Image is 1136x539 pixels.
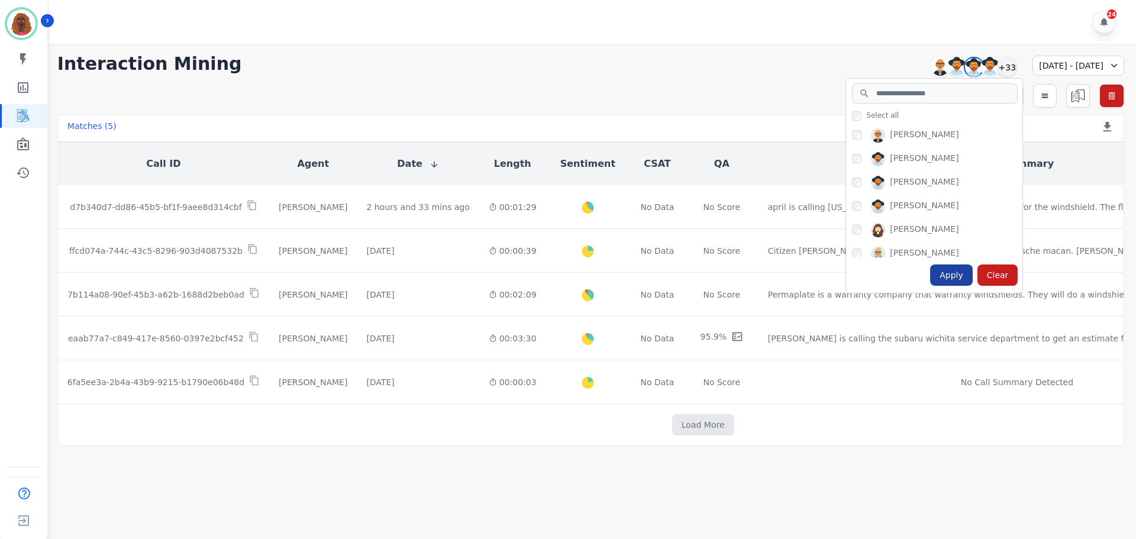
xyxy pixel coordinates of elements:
h1: Interaction Mining [57,53,242,75]
div: [PERSON_NAME] [279,376,347,388]
p: eaab77a7-c849-417e-8560-0397e2bcf452 [68,333,244,344]
div: Clear [977,264,1018,286]
div: [DATE] [366,289,394,301]
div: 2 hours and 33 mins ago [366,201,469,213]
div: [DATE] [366,245,394,257]
div: Matches ( 5 ) [67,120,117,137]
div: [PERSON_NAME] [890,176,958,190]
button: Date [397,157,439,171]
div: No Data [639,245,676,257]
div: No Data [639,201,676,213]
p: 6fa5ee3a-2b4a-43b9-9215-b1790e06b48d [67,376,244,388]
div: [DATE] [366,376,394,388]
p: 7b114a08-90ef-45b3-a62b-1688d2beb0ad [67,289,244,301]
div: No Score [703,376,740,388]
button: Call ID [146,157,180,171]
div: [PERSON_NAME] [890,199,958,214]
div: [PERSON_NAME] [279,289,347,301]
div: [PERSON_NAME] [279,201,347,213]
div: 00:00:39 [489,245,537,257]
div: No Score [703,201,740,213]
div: No Score [703,289,740,301]
button: Agent [297,157,329,171]
button: CSAT [644,157,671,171]
div: 24 [1107,9,1116,19]
div: 00:01:29 [489,201,537,213]
div: [PERSON_NAME] [890,152,958,166]
div: No Data [639,333,676,344]
div: No Data [639,289,676,301]
div: [DATE] [366,333,394,344]
button: QA [714,157,730,171]
img: Bordered avatar [7,9,35,38]
div: [PERSON_NAME] [890,247,958,261]
div: [PERSON_NAME] [890,128,958,143]
div: 95.9% [701,331,727,346]
p: d7b340d7-dd86-45b5-bf1f-9aee8d314cbf [70,201,241,213]
button: Sentiment [560,157,615,171]
button: Load More [672,414,734,435]
div: 00:02:09 [489,289,537,301]
div: [PERSON_NAME] [279,333,347,344]
div: [PERSON_NAME] [279,245,347,257]
div: 00:00:03 [489,376,537,388]
div: 00:03:30 [489,333,537,344]
p: ffcd074a-744c-43c5-8296-903d4087532b [69,245,243,257]
div: No Score [703,245,740,257]
div: [DATE] - [DATE] [1032,56,1124,76]
button: Length [494,157,531,171]
span: Select all [866,111,899,120]
div: +33 [997,57,1017,77]
div: No Data [639,376,676,388]
div: Apply [930,264,973,286]
div: [PERSON_NAME] [890,223,958,237]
